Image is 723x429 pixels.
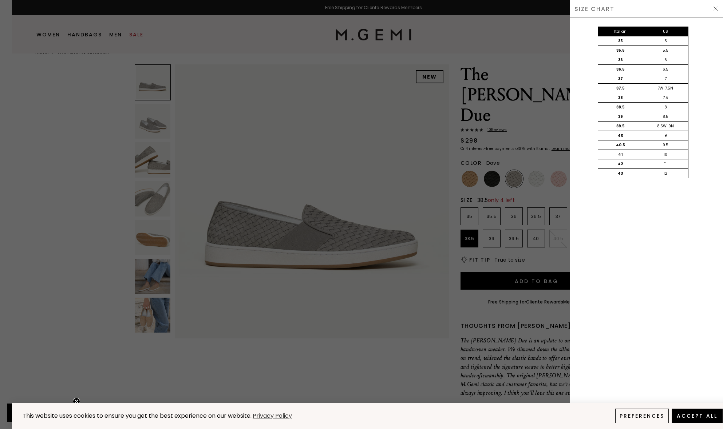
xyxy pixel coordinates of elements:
[643,36,688,45] div: 5
[598,112,643,121] div: 39
[643,112,688,121] div: 8.5
[23,412,252,420] span: This website uses cookies to ensure you get the best experience on our website.
[598,55,643,64] div: 36
[643,46,688,55] div: 5.5
[7,404,74,422] div: GET $50 OFFClose teaser
[668,123,674,129] div: 9N
[598,36,643,45] div: 35
[643,55,688,64] div: 6
[657,123,667,129] div: 8.5W
[598,27,643,36] div: Italian
[643,65,688,74] div: 6.5
[658,86,663,91] div: 7W
[598,46,643,55] div: 35.5
[643,140,688,150] div: 9.5
[598,84,643,93] div: 37.5
[643,131,688,140] div: 9
[643,103,688,112] div: 8
[643,150,688,159] div: 10
[598,159,643,168] div: 42
[598,122,643,131] div: 39.5
[252,412,293,421] a: Privacy Policy (opens in a new tab)
[615,409,669,423] button: Preferences
[665,86,673,91] div: 7.5N
[598,65,643,74] div: 36.5
[73,398,80,405] button: Close teaser
[598,93,643,102] div: 38
[672,409,723,423] button: Accept All
[643,159,688,168] div: 11
[713,6,719,12] img: Hide Drawer
[643,27,688,36] div: US
[643,93,688,102] div: 7.5
[643,74,688,83] div: 7
[598,131,643,140] div: 40
[598,103,643,112] div: 38.5
[643,169,688,178] div: 12
[598,140,643,150] div: 40.5
[598,150,643,159] div: 41
[598,169,643,178] div: 43
[598,74,643,83] div: 37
